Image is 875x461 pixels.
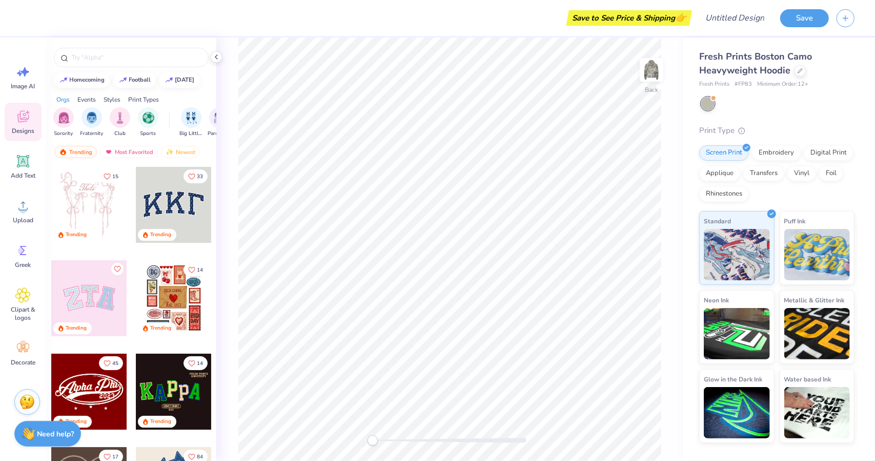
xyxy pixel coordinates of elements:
[704,229,770,280] img: Standard
[699,50,812,76] span: Fresh Prints Boston Camo Heavyweight Hoodie
[80,130,104,138] span: Fraternity
[179,130,203,138] span: Big Little Reveal
[787,166,816,181] div: Vinyl
[569,10,689,26] div: Save to See Price & Shipping
[697,8,772,28] input: Untitled Design
[143,112,154,124] img: Sports Image
[150,231,171,239] div: Trending
[80,107,104,138] div: filter for Fraternity
[112,361,118,366] span: 45
[704,374,762,385] span: Glow in the Dark Ink
[86,112,97,124] img: Fraternity Image
[12,127,34,135] span: Designs
[784,216,806,226] span: Puff Ink
[113,72,156,88] button: football
[208,107,231,138] div: filter for Parent's Weekend
[186,112,197,124] img: Big Little Reveal Image
[11,171,35,180] span: Add Text
[780,9,829,27] button: Save
[784,229,850,280] img: Puff Ink
[159,72,199,88] button: [DATE]
[11,358,35,367] span: Decorate
[66,231,87,239] div: Trending
[66,418,87,426] div: Trending
[59,77,68,83] img: trend_line.gif
[104,95,120,104] div: Styles
[15,261,31,269] span: Greek
[150,324,171,332] div: Trending
[735,80,752,89] span: # FP83
[699,166,740,181] div: Applique
[110,107,130,138] div: filter for Club
[166,148,174,156] img: newest.gif
[784,308,850,359] img: Metallic & Glitter Ink
[704,308,770,359] img: Neon Ink
[100,146,158,158] div: Most Favorited
[184,169,208,183] button: Like
[54,146,97,158] div: Trending
[70,77,105,83] div: homecoming
[140,130,156,138] span: Sports
[13,216,33,224] span: Upload
[129,77,151,83] div: football
[704,216,731,226] span: Standard
[699,125,854,137] div: Print Type
[105,148,113,156] img: most_fav.gif
[179,107,203,138] div: filter for Big Little Reveal
[6,305,40,322] span: Clipart & logos
[138,107,158,138] div: filter for Sports
[699,80,729,89] span: Fresh Prints
[112,174,118,179] span: 15
[699,145,749,161] div: Screen Print
[184,263,208,277] button: Like
[80,107,104,138] button: filter button
[184,356,208,370] button: Like
[757,80,808,89] span: Minimum Order: 12 +
[53,107,74,138] div: filter for Sorority
[197,267,203,273] span: 14
[165,77,173,83] img: trend_line.gif
[641,60,662,80] img: Back
[784,387,850,438] img: Water based Ink
[645,85,658,94] div: Back
[128,95,159,104] div: Print Types
[59,148,67,156] img: trending.gif
[179,107,203,138] button: filter button
[77,95,96,104] div: Events
[208,130,231,138] span: Parent's Weekend
[66,324,87,332] div: Trending
[214,112,226,124] img: Parent's Weekend Image
[71,52,202,63] input: Try "Alpha"
[114,112,126,124] img: Club Image
[704,387,770,438] img: Glow in the Dark Ink
[675,11,686,24] span: 👉
[99,356,123,370] button: Like
[161,146,200,158] div: Newest
[54,130,73,138] span: Sorority
[11,82,35,90] span: Image AI
[752,145,801,161] div: Embroidery
[111,263,124,275] button: Like
[99,169,123,183] button: Like
[197,361,203,366] span: 14
[119,77,127,83] img: trend_line.gif
[368,435,378,446] div: Accessibility label
[56,95,70,104] div: Orgs
[58,112,70,124] img: Sorority Image
[704,295,729,305] span: Neon Ink
[112,454,118,459] span: 17
[175,77,195,83] div: halloween
[699,186,749,202] div: Rhinestones
[37,429,74,439] strong: Need help?
[804,145,853,161] div: Digital Print
[197,454,203,459] span: 84
[208,107,231,138] button: filter button
[138,107,158,138] button: filter button
[197,174,203,179] span: 33
[53,107,74,138] button: filter button
[114,130,126,138] span: Club
[743,166,784,181] div: Transfers
[784,295,845,305] span: Metallic & Glitter Ink
[150,418,171,426] div: Trending
[54,72,110,88] button: homecoming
